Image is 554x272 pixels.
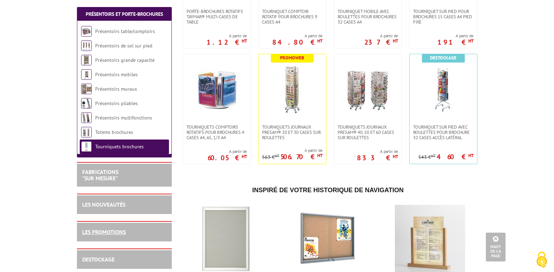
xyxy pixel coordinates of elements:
[262,148,322,153] span: A partir de
[208,156,247,160] p: 60.05 €
[242,38,247,44] sup: HT
[207,40,247,44] p: 1.12 €
[187,9,247,25] span: Porte-Brochures Rotatifs Taymar® Multi-cases de table
[533,251,550,268] img: Cookies (fenêtre modale)
[81,84,92,94] img: Présentoirs muraux
[81,26,92,37] img: Présentoirs table/comptoirs
[410,9,477,25] a: Tourniquet sur pied pour brochures 15 cases A4 Pied fixe
[334,124,402,140] a: Tourniquets journaux Presam® 40, 50 et 60 cases sur roulettes
[410,124,477,140] a: Tourniquet sur pied avec roulettes pour brochure 32 cases accès latéral
[419,65,468,114] img: Tourniquet sur pied avec roulettes pour brochure 32 cases accès latéral
[529,248,554,272] button: Cookies (fenêtre modale)
[262,155,279,160] p: 563 €
[95,57,155,63] a: Présentoirs grande capacité
[468,38,474,44] sup: HT
[272,40,322,44] p: 84.80 €
[334,9,402,25] a: Tourniquet mobile avec roulettes pour brochures 32 cases A4
[393,154,398,160] sup: HT
[262,124,322,140] span: Tourniquets journaux Presam® 20 et 30 cases sur roulettes
[82,228,126,235] a: LES PROMOTIONS
[81,69,92,80] img: Présentoirs mobiles
[95,71,138,78] a: Présentoirs mobiles
[95,143,144,150] a: Tourniquets brochures
[259,124,326,140] a: Tourniquets journaux Presam® 20 et 30 cases sur roulettes
[95,129,133,135] a: Totems brochures
[82,201,125,208] a: LES NOUVEAUTÉS
[418,155,436,160] p: 543 €
[272,33,322,39] span: A partir de
[437,155,474,159] p: 460 €
[95,43,152,49] a: Présentoirs de sol sur pied
[268,65,317,114] img: Tourniquets journaux Presam® 20 et 30 cases sur roulettes
[81,141,92,152] img: Tourniquets brochures
[364,33,398,39] span: A partir de
[468,153,474,158] sup: HT
[95,28,155,34] a: Présentoirs table/comptoirs
[252,187,404,194] span: Inspiré de votre historique de navigation
[207,33,247,39] span: A partir de
[183,124,250,140] a: Tourniquets comptoirs rotatifs pour brochures 4 Cases A4, A5, 1/3 A4
[81,55,92,65] img: Présentoirs grande capacité
[338,124,398,140] span: Tourniquets journaux Presam® 40, 50 et 60 cases sur roulettes
[242,154,247,160] sup: HT
[437,40,474,44] p: 191 €
[317,153,322,158] sup: HT
[413,9,474,25] span: Tourniquet sur pied pour brochures 15 cases A4 Pied fixe
[192,65,241,114] img: Tourniquets comptoirs rotatifs pour brochures 4 Cases A4, A5, 1/3 A4
[208,149,247,154] span: A partir de
[86,11,163,17] a: Présentoirs et Porte-brochures
[393,38,398,44] sup: HT
[430,55,456,61] b: Destockage
[357,156,398,160] p: 833 €
[81,127,92,137] img: Totems brochures
[343,65,392,114] img: Tourniquets journaux Presam® 40, 50 et 60 cases sur roulettes
[81,98,92,109] img: Présentoirs pliables
[338,9,398,25] span: Tourniquet mobile avec roulettes pour brochures 32 cases A4
[486,233,506,261] a: Haut de la page
[183,9,250,25] a: Porte-Brochures Rotatifs Taymar® Multi-cases de table
[357,149,398,154] span: A partir de
[431,153,436,158] sup: HT
[95,86,137,92] a: Présentoirs muraux
[95,100,138,106] a: Présentoirs pliables
[82,168,118,182] a: FABRICATIONS"Sur Mesure"
[95,115,152,121] a: Présentoirs multifonctions
[259,9,326,25] a: Tourniquet comptoir rotatif pour brochures 9 cases A4
[187,124,247,140] span: Tourniquets comptoirs rotatifs pour brochures 4 Cases A4, A5, 1/3 A4
[280,55,304,61] b: Promoweb
[317,38,322,44] sup: HT
[437,33,474,39] span: A partir de
[275,153,279,158] sup: HT
[81,40,92,51] img: Présentoirs de sol sur pied
[262,9,322,25] span: Tourniquet comptoir rotatif pour brochures 9 cases A4
[81,112,92,123] img: Présentoirs multifonctions
[82,256,115,263] a: DESTOCKAGE
[364,40,398,44] p: 237 €
[280,155,322,159] p: 506.70 €
[413,124,474,140] span: Tourniquet sur pied avec roulettes pour brochure 32 cases accès latéral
